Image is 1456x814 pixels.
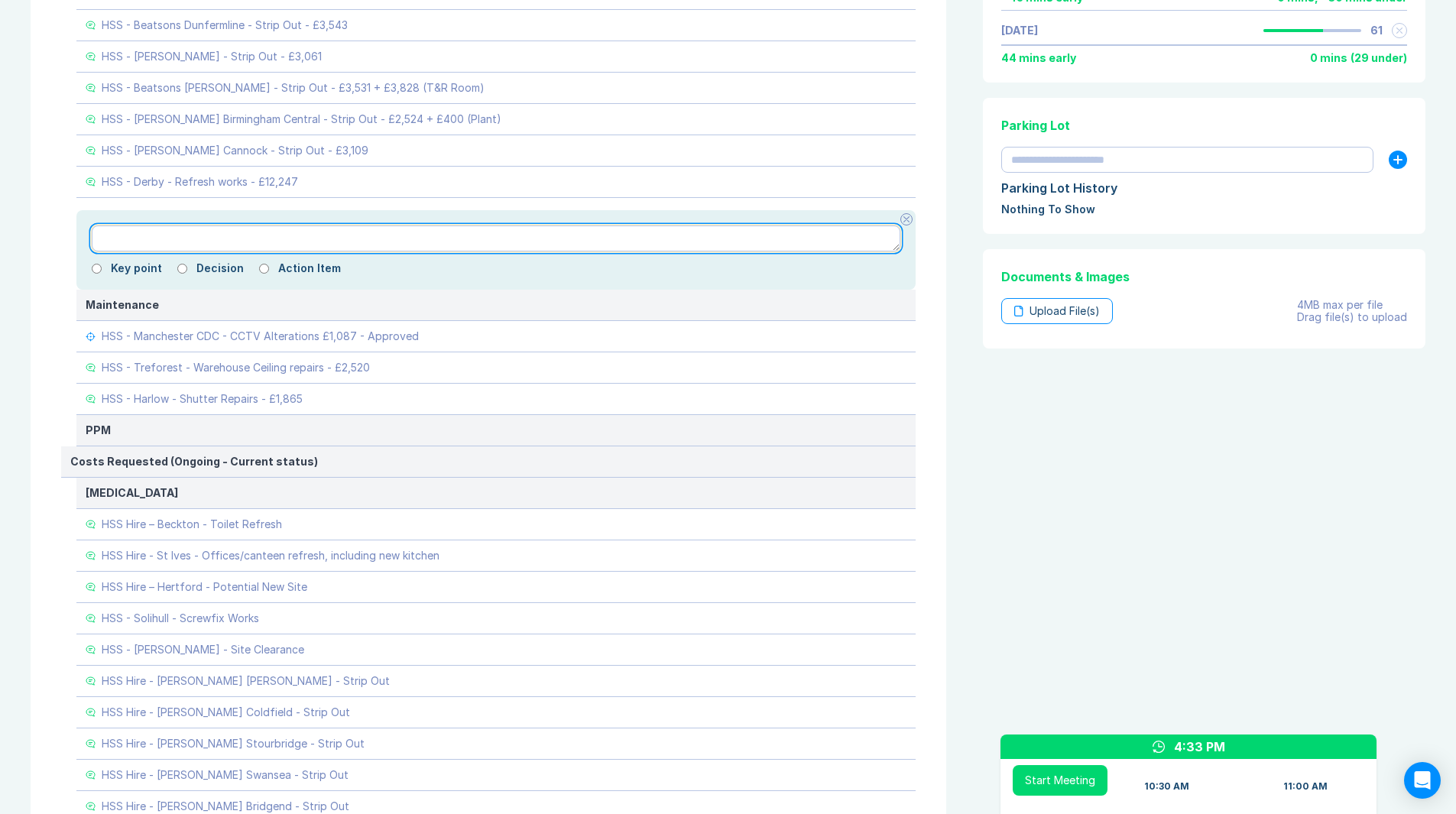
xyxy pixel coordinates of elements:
[102,393,303,405] div: HSS - Harlow - Shutter Repairs - £1,865
[1001,203,1407,216] div: Nothing To Show
[1174,738,1225,756] div: 4:33 PM
[111,262,162,274] label: Key point
[1013,765,1107,796] button: Start Meeting
[1351,52,1407,64] div: ( 29 under )
[70,456,906,468] div: Costs Requested (Ongoing - Current status)
[1283,780,1328,793] div: 11:00 AM
[86,299,906,311] div: Maintenance
[102,144,368,157] div: HSS - [PERSON_NAME] Cannock - Strip Out - £3,109
[102,769,349,781] div: HSS Hire - [PERSON_NAME] Swansea - Strip Out
[102,113,501,125] div: HSS - [PERSON_NAME] Birmingham Central - Strip Out - £2,524 + £400 (Plant)
[102,518,282,530] div: HSS Hire – Beckton - Toilet Refresh
[102,50,322,63] div: HSS - [PERSON_NAME] - Strip Out - £3,061
[102,550,439,562] div: HSS Hire - St Ives - Offices/canteen refresh, including new kitchen
[102,330,419,342] div: HSS - Manchester CDC - CCTV Alterations £1,087 - Approved
[102,644,304,656] div: HSS - [PERSON_NAME] - Site Clearance
[102,19,348,31] div: HSS - Beatsons Dunfermline - Strip Out - £3,543
[1001,179,1407,197] div: Parking Lot History
[278,262,341,274] label: Action Item
[196,262,244,274] label: Decision
[1001,298,1113,324] div: Upload File(s)
[102,581,307,593] div: HSS Hire – Hertford - Potential New Site
[102,612,259,624] div: HSS - Solihull - Screwfix Works
[102,675,390,687] div: HSS Hire - [PERSON_NAME] [PERSON_NAME] - Strip Out
[1404,762,1441,799] div: Open Intercom Messenger
[1297,299,1407,311] div: 4MB max per file
[102,800,349,812] div: HSS Hire - [PERSON_NAME] Bridgend - Strip Out
[1297,311,1407,323] div: Drag file(s) to upload
[1370,24,1383,37] div: 61
[86,424,906,436] div: PPM
[1001,24,1038,37] a: [DATE]
[1001,268,1407,286] div: Documents & Images
[1001,52,1076,64] div: 44 mins early
[102,82,485,94] div: HSS - Beatsons [PERSON_NAME] - Strip Out - £3,531 + £3,828 (T&R Room)
[1001,116,1407,135] div: Parking Lot
[1144,780,1189,793] div: 10:30 AM
[86,487,906,499] div: [MEDICAL_DATA]
[102,176,298,188] div: HSS - Derby - Refresh works - £12,247
[102,706,350,718] div: HSS Hire - [PERSON_NAME] Coldfield - Strip Out
[1310,52,1347,64] div: 0 mins
[102,362,370,374] div: HSS - Treforest - Warehouse Ceiling repairs - £2,520
[102,738,365,750] div: HSS Hire - [PERSON_NAME] Stourbridge - Strip Out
